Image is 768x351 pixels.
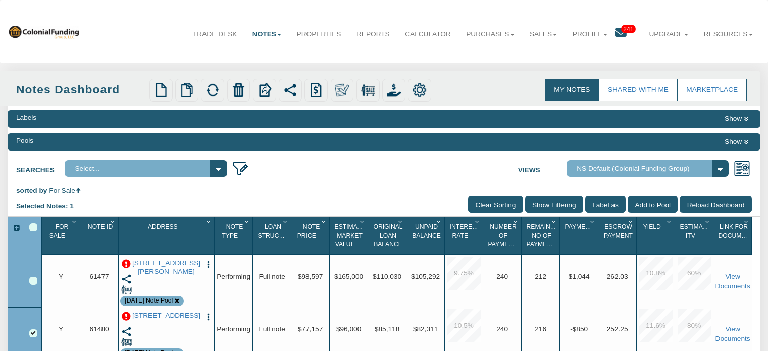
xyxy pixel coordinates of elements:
[217,325,250,333] span: Performing
[434,217,444,226] div: Column Menu
[742,217,751,226] div: Column Menu
[49,223,69,239] span: For Sale
[217,220,252,251] div: Sort None
[375,325,399,333] span: $85,118
[721,136,752,148] button: Show
[518,160,567,175] label: Views
[204,313,213,321] img: cell-menu.png
[570,325,588,333] span: -$850
[88,223,113,230] span: Note Id
[524,220,559,251] div: Sort None
[332,220,368,251] div: Estimated Market Value Sort None
[281,217,290,226] div: Column Menu
[643,223,661,230] span: Yield
[588,217,597,226] div: Column Menu
[8,223,24,233] div: Expand All
[16,113,36,123] div: Labels
[639,220,675,251] div: Yield Sort None
[678,309,711,342] div: 80.0
[361,83,375,97] img: for_sale.png
[604,223,633,239] span: Escrow Payment
[370,220,406,251] div: Original Loan Balance Sort None
[259,325,285,333] span: Full note
[298,273,323,280] span: $98,597
[29,277,37,285] div: Row 1, Row Selection Checkbox
[289,22,348,47] a: Properties
[349,22,397,47] a: Reports
[615,22,641,47] a: 241
[121,326,132,337] img: share.svg
[447,309,481,342] div: 10.5
[715,220,752,251] div: Sort None
[496,325,508,333] span: 240
[535,325,546,333] span: 216
[677,220,713,251] div: Estimated Itv Sort None
[639,220,675,251] div: Sort None
[222,223,243,239] span: Note Type
[485,220,521,251] div: Sort None
[258,83,272,97] img: export.svg
[258,223,296,239] span: Loan Structure
[565,223,608,230] span: Payment(P&I)
[217,220,252,251] div: Note Type Sort None
[607,325,628,333] span: 252.25
[408,220,444,251] div: Sort None
[255,220,291,251] div: Loan Structure Sort None
[49,187,75,194] span: For Sale
[447,257,481,290] div: 9.75
[562,220,598,251] div: Sort None
[245,22,289,47] a: Notes
[607,273,628,280] span: 262.03
[90,325,109,333] span: 61480
[332,220,368,251] div: Sort None
[121,284,132,295] img: for_sale.png
[231,83,245,97] img: trash.png
[154,83,168,97] img: new.png
[412,223,441,239] span: Unpaid Balance
[600,220,636,251] div: Escrow Payment Sort None
[621,25,636,33] span: 241
[309,83,323,97] img: history.png
[242,217,252,226] div: Column Menu
[715,273,750,290] a: View Documents
[334,273,363,280] span: $165,000
[485,220,521,251] div: Number Of Payments Sort None
[413,83,427,97] img: settings.png
[8,24,80,39] img: 569736
[204,260,213,269] img: cell-menu.png
[413,325,438,333] span: $82,311
[527,223,561,248] span: Remaining No Of Payments
[148,223,178,230] span: Address
[293,220,329,251] div: Sort None
[255,220,291,251] div: Sort None
[232,160,248,177] img: edit_filter_icon.png
[680,223,715,239] span: Estimated Itv
[626,217,636,226] div: Column Menu
[259,273,285,280] span: Full note
[549,217,559,226] div: Column Menu
[719,223,758,239] span: Link For Documents
[180,83,194,97] img: copy.png
[283,83,297,97] img: share.svg
[411,273,440,280] span: $105,292
[16,187,47,194] span: sorted by
[335,223,370,248] span: Estimated Market Value
[29,223,37,231] div: Select All
[664,217,674,226] div: Column Menu
[703,217,712,226] div: Column Menu
[121,337,132,347] img: for_sale.png
[82,220,118,251] div: Note Id Sort None
[217,273,250,280] span: Performing
[16,81,146,98] div: Notes Dashboard
[59,325,63,333] span: Y
[447,220,483,251] div: Interest Rate Sort None
[628,196,678,213] input: Add to Pool
[677,220,713,251] div: Sort None
[639,257,673,290] div: 10.8
[297,223,320,239] span: Note Price
[680,196,752,213] input: Reload Dashboard
[16,160,65,175] label: Searches
[370,220,406,251] div: Sort None
[44,220,80,251] div: Sort None
[488,223,521,248] span: Number Of Payments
